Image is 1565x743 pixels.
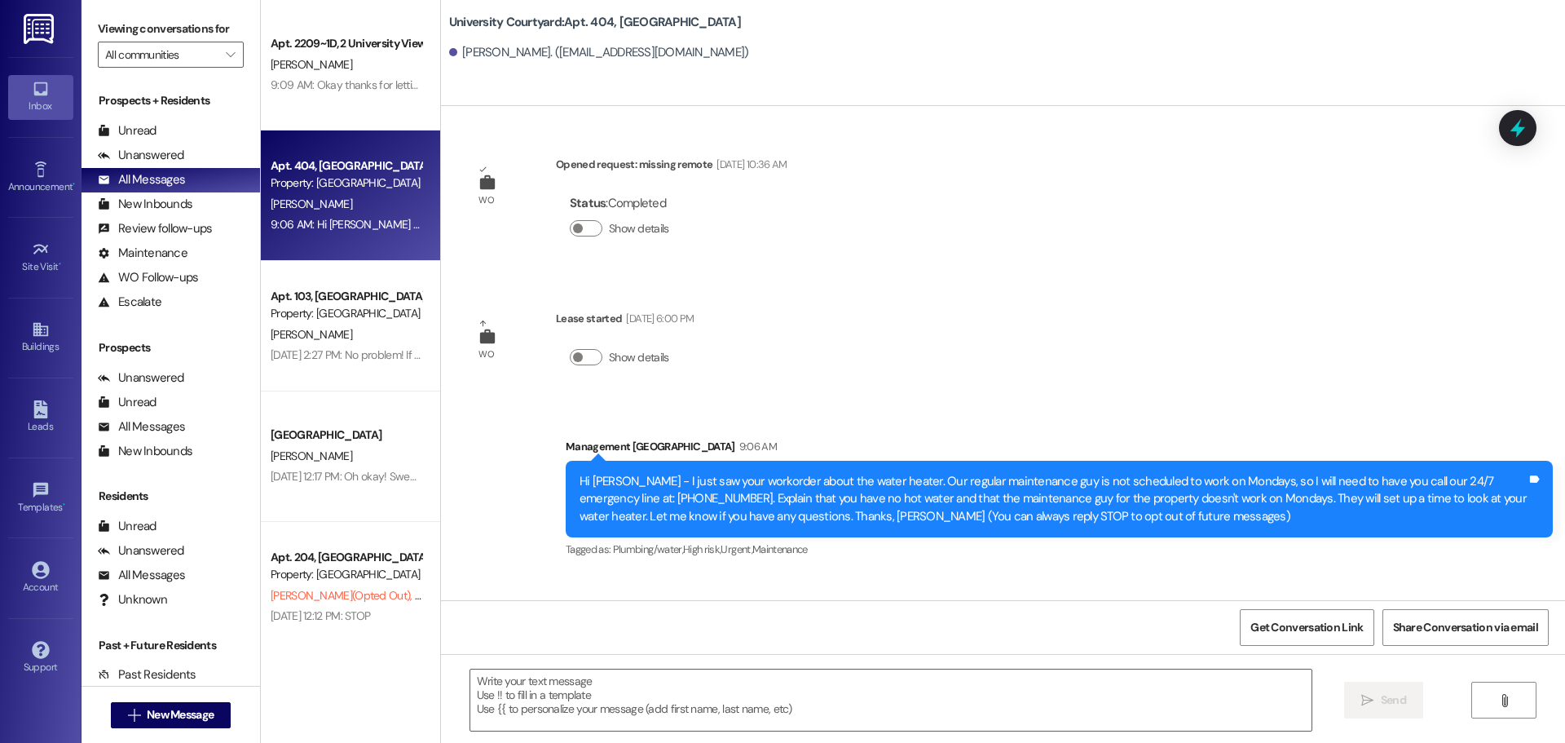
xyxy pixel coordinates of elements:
div: : Completed [570,191,676,216]
div: Review follow-ups [98,220,212,237]
div: Management [GEOGRAPHIC_DATA] [566,438,1553,461]
a: Templates • [8,476,73,520]
div: 9:06 AM [735,438,777,455]
span: [PERSON_NAME] (Opted Out) [271,588,415,603]
i:  [1361,694,1373,707]
div: Unanswered [98,147,184,164]
div: Unanswered [98,542,184,559]
i:  [1498,694,1510,707]
div: Apt. 2209~1D, 2 University View Rexburg [271,35,421,52]
b: Status [570,195,606,211]
div: [DATE] 6:00 PM [622,310,694,327]
span: [PERSON_NAME] [271,57,352,72]
span: Share Conversation via email [1393,619,1538,636]
div: Apt. 103, [GEOGRAPHIC_DATA] [271,288,421,305]
b: University Courtyard: Apt. 404, [GEOGRAPHIC_DATA] [449,14,741,31]
span: Maintenance [752,542,808,556]
div: [DATE] 10:36 AM [712,156,787,173]
button: Share Conversation via email [1382,609,1549,646]
span: [PERSON_NAME] [271,327,352,342]
span: [PERSON_NAME] [271,449,352,463]
input: All communities [105,42,218,68]
label: Viewing conversations for [98,16,244,42]
button: New Message [111,702,231,728]
div: WO Follow-ups [98,269,198,286]
span: • [59,259,61,270]
div: Lease started [556,310,694,333]
div: [DATE] 2:27 PM: No problem! If he wasn't able to get to it [DATE], he will get to it next week! [271,347,690,362]
button: Send [1344,682,1423,719]
div: Unanswered [98,369,184,387]
div: Apt. 404, [GEOGRAPHIC_DATA] [271,157,421,175]
a: Support [8,636,73,680]
div: New Inbounds [98,443,192,460]
i:  [226,48,235,61]
a: Inbox [8,75,73,119]
span: Urgent , [721,542,752,556]
span: Send [1381,692,1406,709]
div: WO [478,192,494,209]
div: Prospects [82,339,260,356]
div: WO [478,346,494,363]
div: Opened request: missing remote [556,156,787,179]
div: [GEOGRAPHIC_DATA] [271,427,421,444]
span: New Message [147,706,214,723]
span: [PERSON_NAME] [271,197,352,211]
div: Unread [98,394,156,411]
i:  [128,709,140,722]
div: 9:09 AM: Okay thanks for letting me know! [271,77,472,92]
div: Escalate [98,294,161,311]
label: Show details [609,349,669,366]
span: High risk , [683,542,721,556]
a: Leads [8,396,73,440]
div: New Inbounds [98,196,192,213]
div: Property: [GEOGRAPHIC_DATA] [271,175,421,192]
label: Show details [609,220,669,237]
span: Get Conversation Link [1250,619,1363,636]
div: All Messages [98,418,185,436]
div: Past Residents [98,666,196,683]
div: [PERSON_NAME]. ([EMAIL_ADDRESS][DOMAIN_NAME]) [449,44,749,61]
span: • [73,179,75,190]
div: Unread [98,518,156,535]
a: Site Visit • [8,236,73,280]
span: Plumbing/water , [613,542,683,556]
button: Get Conversation Link [1240,609,1373,646]
div: [DATE] 12:12 PM: STOP [271,608,370,623]
img: ResiDesk Logo [24,14,57,44]
div: All Messages [98,171,185,188]
div: Tagged as: [566,537,1553,561]
div: Prospects + Residents [82,92,260,109]
span: • [63,499,65,511]
div: Property: [GEOGRAPHIC_DATA] [271,305,421,322]
div: Past + Future Residents [82,637,260,654]
div: [DATE] 12:17 PM: Oh okay! Sweet! I can still get you in a tour! Would next week work? I have time... [271,469,919,484]
div: Property: [GEOGRAPHIC_DATA] [271,566,421,583]
div: Unread [98,122,156,139]
div: Unknown [98,591,167,608]
div: Residents [82,488,260,505]
a: Buildings [8,316,73,360]
div: All Messages [98,567,185,584]
div: Apt. 204, [GEOGRAPHIC_DATA] [271,549,421,566]
div: Maintenance [98,245,187,262]
div: Hi [PERSON_NAME] - I just saw your workorder about the water heater. Our regular maintenance guy ... [580,473,1527,525]
a: Account [8,556,73,600]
